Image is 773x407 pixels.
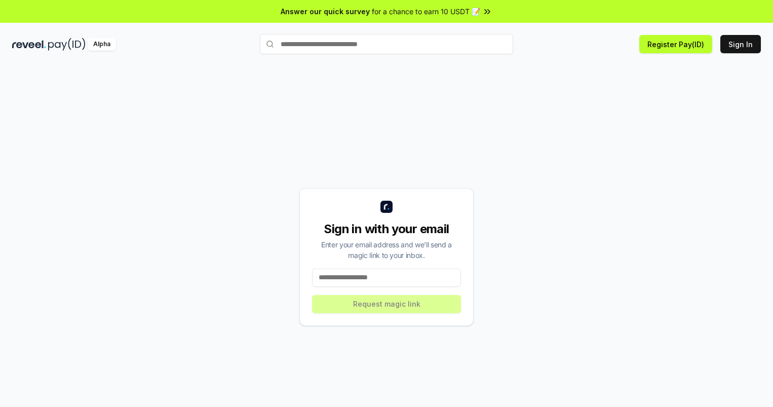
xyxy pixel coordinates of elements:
div: Enter your email address and we’ll send a magic link to your inbox. [312,239,461,261]
img: reveel_dark [12,38,46,51]
span: for a chance to earn 10 USDT 📝 [372,6,480,17]
button: Sign In [720,35,761,53]
div: Sign in with your email [312,221,461,237]
img: logo_small [380,201,393,213]
button: Register Pay(ID) [639,35,712,53]
span: Answer our quick survey [281,6,370,17]
img: pay_id [48,38,86,51]
div: Alpha [88,38,116,51]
